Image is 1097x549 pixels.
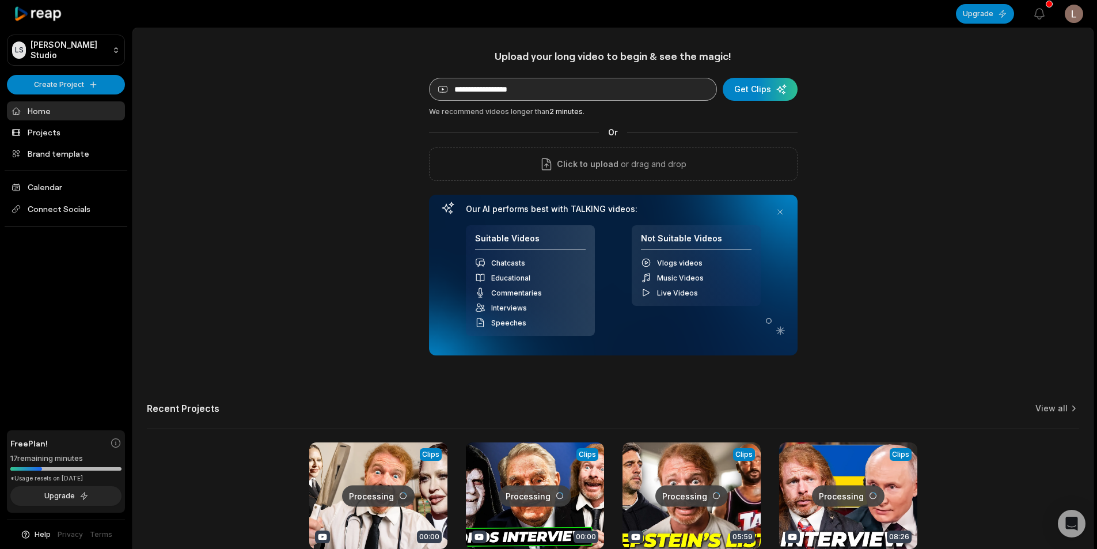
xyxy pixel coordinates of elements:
[956,4,1014,24] button: Upgrade
[7,123,125,142] a: Projects
[58,529,83,540] a: Privacy
[429,107,798,117] div: We recommend videos longer than .
[491,274,530,282] span: Educational
[491,289,542,297] span: Commentaries
[1058,510,1085,537] div: Open Intercom Messenger
[475,233,586,250] h4: Suitable Videos
[12,41,26,59] div: LS
[491,319,526,327] span: Speeches
[491,304,527,312] span: Interviews
[35,529,51,540] span: Help
[7,75,125,94] button: Create Project
[657,259,703,267] span: Vlogs videos
[7,199,125,219] span: Connect Socials
[90,529,112,540] a: Terms
[466,204,761,214] h3: Our AI performs best with TALKING videos:
[599,126,627,138] span: Or
[618,157,686,171] p: or drag and drop
[491,259,525,267] span: Chatcasts
[10,486,122,506] button: Upgrade
[1035,403,1068,414] a: View all
[557,157,618,171] span: Click to upload
[641,233,751,250] h4: Not Suitable Videos
[657,274,704,282] span: Music Videos
[429,50,798,63] h1: Upload your long video to begin & see the magic!
[31,40,108,60] p: [PERSON_NAME] Studio
[657,289,698,297] span: Live Videos
[10,437,48,449] span: Free Plan!
[7,101,125,120] a: Home
[147,403,219,414] h2: Recent Projects
[7,177,125,196] a: Calendar
[10,453,122,464] div: 17 remaining minutes
[7,144,125,163] a: Brand template
[723,78,798,101] button: Get Clips
[10,474,122,483] div: *Usage resets on [DATE]
[20,529,51,540] button: Help
[549,107,583,116] span: 2 minutes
